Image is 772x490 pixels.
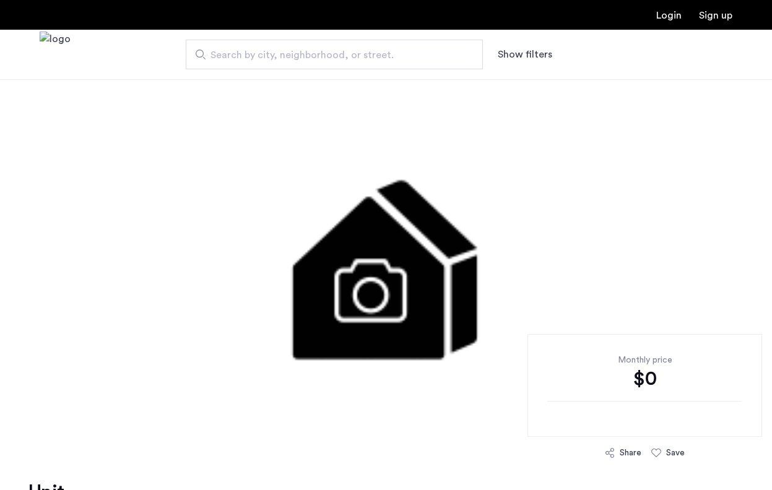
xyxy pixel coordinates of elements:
div: $0 [547,366,742,391]
a: Registration [699,11,732,20]
a: Login [656,11,682,20]
button: Show or hide filters [498,47,552,62]
a: Cazamio Logo [40,32,71,78]
div: Save [666,447,685,459]
div: Share [620,447,641,459]
img: logo [40,32,71,78]
input: Apartment Search [186,40,483,69]
div: Monthly price [547,354,742,366]
span: Search by city, neighborhood, or street. [210,48,448,62]
img: 3.gif [139,79,633,450]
